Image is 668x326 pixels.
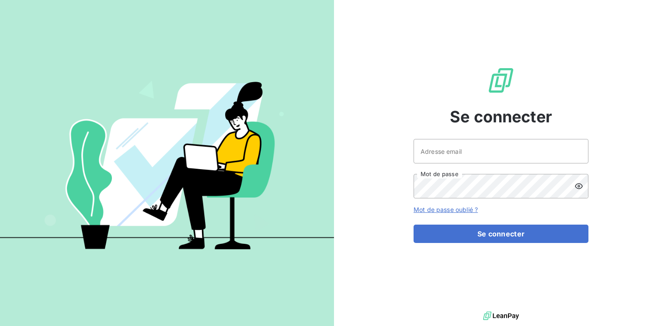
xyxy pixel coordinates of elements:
[483,309,519,323] img: logo
[414,225,588,243] button: Se connecter
[487,66,515,94] img: Logo LeanPay
[414,206,478,213] a: Mot de passe oublié ?
[450,105,552,128] span: Se connecter
[414,139,588,163] input: placeholder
